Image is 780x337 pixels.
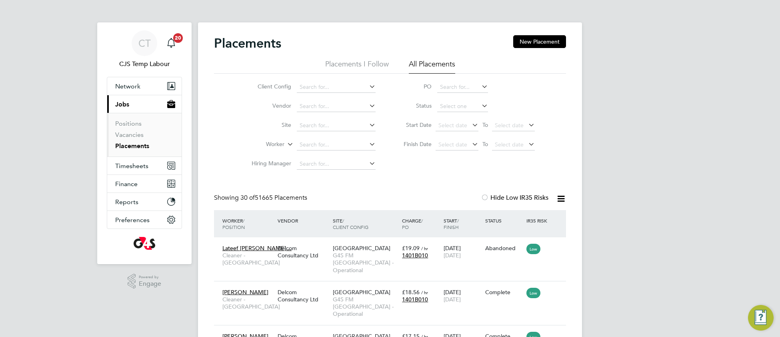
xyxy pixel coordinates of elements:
[240,194,255,202] span: 30 of
[107,77,182,95] button: Network
[524,213,552,228] div: IR35 Risk
[245,160,291,167] label: Hiring Manager
[495,141,524,148] span: Select date
[128,274,162,289] a: Powered byEngage
[402,252,428,259] span: 1401B010
[437,101,488,112] input: Select one
[115,100,129,108] span: Jobs
[333,217,368,230] span: / Client Config
[134,237,155,250] img: g4s-logo-retina.png
[214,35,281,51] h2: Placements
[238,140,284,148] label: Worker
[115,180,138,188] span: Finance
[400,213,442,234] div: Charge
[138,38,151,48] span: CT
[297,158,376,170] input: Search for...
[115,82,140,90] span: Network
[276,285,331,307] div: Delcom Consultancy Ltd
[396,83,432,90] label: PO
[220,240,566,247] a: Lateef [PERSON_NAME]…Cleaner - [GEOGRAPHIC_DATA]Delcom Consultancy Ltd[GEOGRAPHIC_DATA]G4S FM [GE...
[115,216,150,224] span: Preferences
[402,217,423,230] span: / PO
[331,213,400,234] div: Site
[485,245,523,252] div: Abandoned
[115,131,144,138] a: Vacancies
[297,101,376,112] input: Search for...
[483,213,525,228] div: Status
[115,198,138,206] span: Reports
[97,22,192,264] nav: Main navigation
[245,102,291,109] label: Vendor
[444,252,461,259] span: [DATE]
[240,194,307,202] span: 51665 Placements
[409,59,455,74] li: All Placements
[107,30,182,69] a: CTCJS Temp Labour
[107,211,182,229] button: Preferences
[220,213,276,234] div: Worker
[107,175,182,193] button: Finance
[297,120,376,131] input: Search for...
[276,213,331,228] div: Vendor
[396,140,432,148] label: Finish Date
[115,120,142,127] a: Positions
[325,59,389,74] li: Placements I Follow
[333,252,398,274] span: G4S FM [GEOGRAPHIC_DATA] - Operational
[222,296,274,310] span: Cleaner - [GEOGRAPHIC_DATA]
[495,122,524,129] span: Select date
[139,281,161,287] span: Engage
[442,213,483,234] div: Start
[107,237,182,250] a: Go to home page
[485,289,523,296] div: Complete
[222,252,274,266] span: Cleaner - [GEOGRAPHIC_DATA]
[297,82,376,93] input: Search for...
[107,59,182,69] span: CJS Temp Labour
[107,95,182,113] button: Jobs
[333,289,390,296] span: [GEOGRAPHIC_DATA]
[748,305,774,331] button: Engage Resource Center
[438,122,467,129] span: Select date
[107,193,182,211] button: Reports
[333,296,398,318] span: G4S FM [GEOGRAPHIC_DATA] - Operational
[437,82,488,93] input: Search for...
[173,33,183,43] span: 20
[513,35,566,48] button: New Placement
[245,121,291,128] label: Site
[220,328,566,335] a: [PERSON_NAME]…Cleaner - [GEOGRAPHIC_DATA]Delcom Consultancy Ltd[GEOGRAPHIC_DATA]G4S FM [GEOGRAPHI...
[421,289,428,295] span: / hr
[214,194,309,202] div: Showing
[220,284,566,291] a: [PERSON_NAME]Cleaner - [GEOGRAPHIC_DATA]Delcom Consultancy Ltd[GEOGRAPHIC_DATA]G4S FM [GEOGRAPHIC...
[276,241,331,263] div: Delcom Consultancy Ltd
[442,285,483,307] div: [DATE]
[115,142,149,150] a: Placements
[245,83,291,90] label: Client Config
[481,194,548,202] label: Hide Low IR35 Risks
[444,217,459,230] span: / Finish
[222,289,268,296] span: [PERSON_NAME]
[222,245,292,252] span: Lateef [PERSON_NAME]…
[526,244,540,254] span: Low
[107,113,182,156] div: Jobs
[297,139,376,150] input: Search for...
[139,274,161,281] span: Powered by
[107,157,182,175] button: Timesheets
[396,102,432,109] label: Status
[480,139,490,149] span: To
[402,289,420,296] span: £18.56
[444,296,461,303] span: [DATE]
[396,121,432,128] label: Start Date
[163,30,179,56] a: 20
[438,141,467,148] span: Select date
[442,241,483,263] div: [DATE]
[333,245,390,252] span: [GEOGRAPHIC_DATA]
[222,217,245,230] span: / Position
[526,288,540,298] span: Low
[480,120,490,130] span: To
[421,245,428,251] span: / hr
[402,296,428,303] span: 1401B010
[115,162,148,170] span: Timesheets
[402,245,420,252] span: £19.09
